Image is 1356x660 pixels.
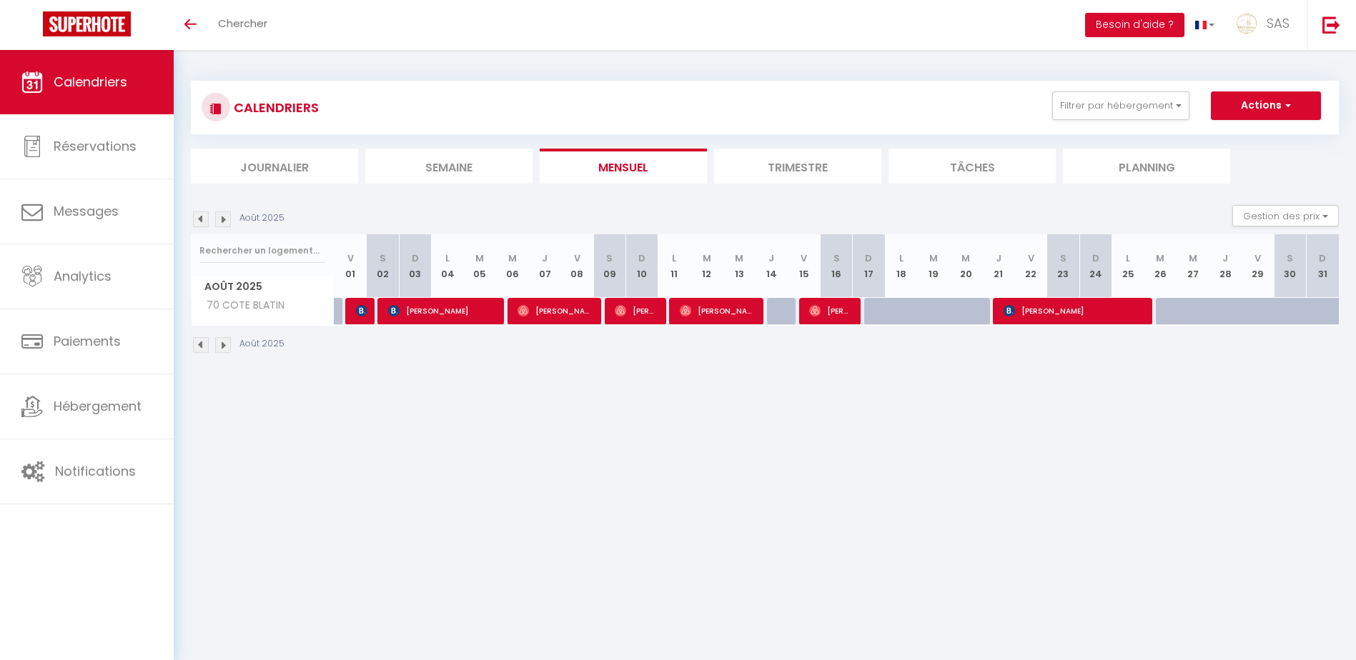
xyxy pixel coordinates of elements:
p: Août 2025 [239,211,284,225]
abbr: S [833,251,840,265]
img: Super Booking [43,11,131,36]
span: SAS [1267,14,1290,32]
th: 20 [950,234,982,298]
li: Journalier [191,149,358,184]
th: 26 [1144,234,1177,298]
abbr: L [445,251,450,265]
abbr: M [1189,251,1197,265]
input: Rechercher un logement... [199,238,326,264]
li: Planning [1063,149,1230,184]
span: Hébergement [54,397,142,415]
span: Analytics [54,267,112,285]
span: [PERSON_NAME] [518,297,593,324]
img: ... [1236,13,1257,34]
span: Messages [54,202,119,220]
button: Actions [1211,91,1321,120]
button: Filtrer par hébergement [1052,91,1189,120]
th: 16 [820,234,852,298]
img: logout [1322,16,1340,34]
th: 15 [788,234,820,298]
th: 17 [853,234,885,298]
li: Semaine [365,149,533,184]
span: [PERSON_NAME] [356,297,367,324]
th: 18 [885,234,917,298]
th: 05 [464,234,496,298]
abbr: M [929,251,938,265]
th: 09 [593,234,625,298]
span: [PERSON_NAME] [680,297,755,324]
li: Mensuel [540,149,707,184]
th: 31 [1306,234,1339,298]
span: Chercher [218,16,267,31]
abbr: J [542,251,548,265]
span: [PERSON_NAME] [615,297,658,324]
th: 29 [1242,234,1274,298]
abbr: L [1126,251,1130,265]
abbr: L [672,251,676,265]
button: Besoin d'aide ? [1085,13,1184,37]
th: 24 [1079,234,1112,298]
abbr: J [1222,251,1228,265]
abbr: V [574,251,580,265]
abbr: M [735,251,743,265]
button: Ouvrir le widget de chat LiveChat [11,6,54,49]
th: 01 [335,234,367,298]
th: 27 [1177,234,1209,298]
th: 13 [723,234,755,298]
span: [PERSON_NAME] [388,297,495,324]
abbr: M [475,251,484,265]
span: Août 2025 [192,276,334,297]
span: Calendriers [54,73,127,91]
p: Août 2025 [239,337,284,351]
li: Trimestre [714,149,881,184]
th: 02 [367,234,399,298]
span: Réservations [54,137,137,155]
abbr: M [961,251,970,265]
abbr: V [1028,251,1034,265]
button: Gestion des prix [1232,205,1339,226]
abbr: S [606,251,613,265]
th: 04 [431,234,463,298]
abbr: D [1319,251,1326,265]
abbr: D [865,251,872,265]
abbr: L [899,251,904,265]
th: 12 [691,234,723,298]
abbr: D [412,251,419,265]
li: Tâches [889,149,1056,184]
th: 14 [756,234,788,298]
span: [PERSON_NAME] [1004,297,1143,324]
th: 28 [1209,234,1241,298]
abbr: V [801,251,807,265]
th: 30 [1274,234,1306,298]
th: 25 [1112,234,1144,298]
abbr: S [1060,251,1067,265]
abbr: D [638,251,645,265]
th: 19 [917,234,949,298]
th: 10 [625,234,658,298]
abbr: D [1092,251,1099,265]
th: 06 [496,234,528,298]
abbr: J [996,251,1001,265]
abbr: M [703,251,711,265]
abbr: M [508,251,517,265]
th: 08 [561,234,593,298]
th: 21 [982,234,1014,298]
th: 23 [1047,234,1079,298]
th: 22 [1014,234,1046,298]
abbr: S [1287,251,1293,265]
th: 11 [658,234,691,298]
span: 70 COTE BLATIN [194,298,288,314]
abbr: V [1254,251,1261,265]
span: [PERSON_NAME] [809,297,852,324]
abbr: V [347,251,354,265]
h3: CALENDRIERS [230,91,319,124]
abbr: S [380,251,386,265]
th: 07 [528,234,560,298]
span: Paiements [54,332,121,350]
abbr: M [1156,251,1164,265]
th: 03 [399,234,431,298]
abbr: J [768,251,774,265]
span: Notifications [55,462,136,480]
